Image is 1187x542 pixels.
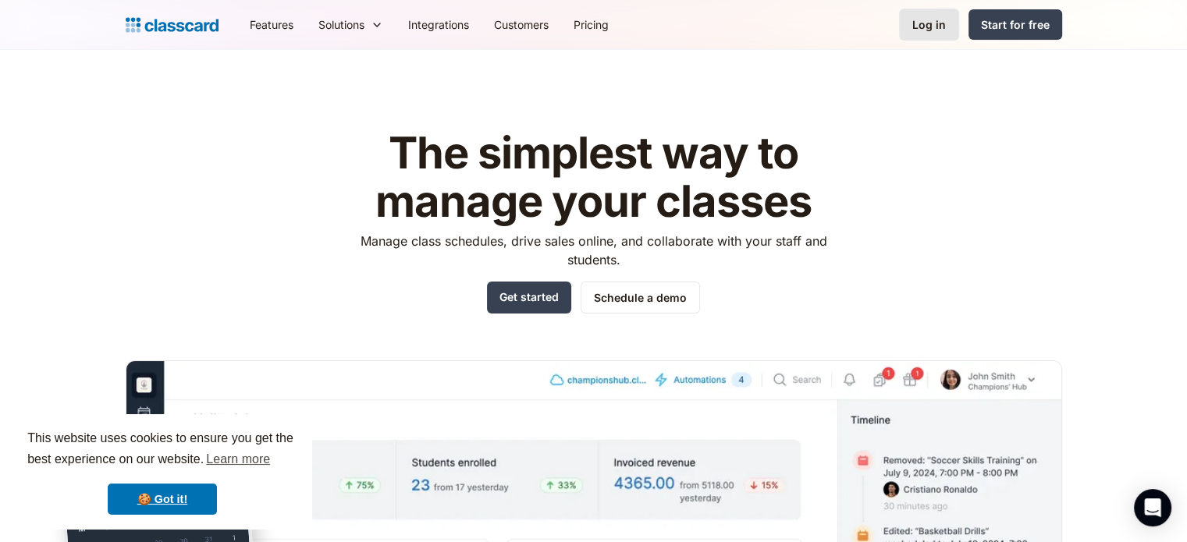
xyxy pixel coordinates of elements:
[346,129,841,225] h1: The simplest way to manage your classes
[12,414,312,530] div: cookieconsent
[318,16,364,33] div: Solutions
[487,282,571,314] a: Get started
[346,232,841,269] p: Manage class schedules, drive sales online, and collaborate with your staff and students.
[912,16,946,33] div: Log in
[1134,489,1171,526] div: Open Intercom Messenger
[27,429,297,471] span: This website uses cookies to ensure you get the best experience on our website.
[981,16,1050,33] div: Start for free
[126,14,219,36] a: home
[396,7,482,42] a: Integrations
[306,7,396,42] div: Solutions
[237,7,306,42] a: Features
[899,9,959,41] a: Log in
[968,9,1062,40] a: Start for free
[108,484,217,515] a: dismiss cookie message
[581,282,700,314] a: Schedule a demo
[204,448,272,471] a: learn more about cookies
[561,7,621,42] a: Pricing
[482,7,561,42] a: Customers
